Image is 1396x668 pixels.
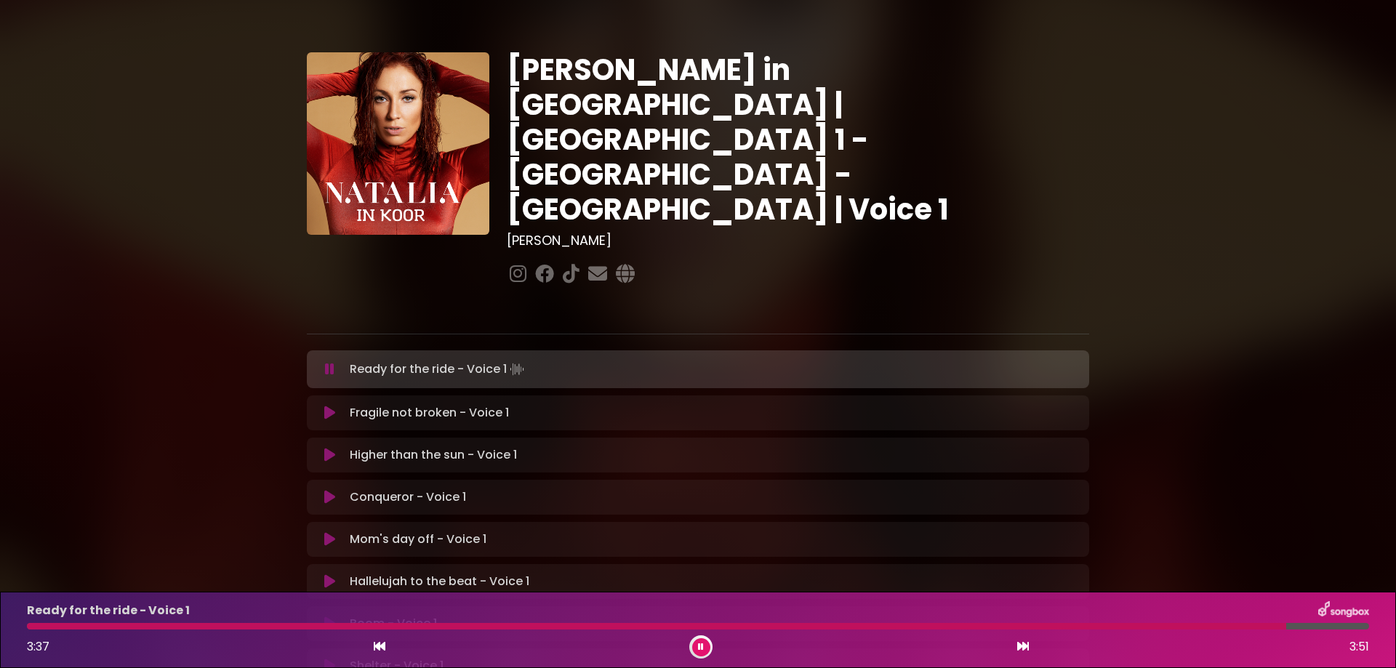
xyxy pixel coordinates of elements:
p: Mom's day off - Voice 1 [350,531,486,548]
p: Ready for the ride - Voice 1 [27,602,190,619]
h1: [PERSON_NAME] in [GEOGRAPHIC_DATA] | [GEOGRAPHIC_DATA] 1 - [GEOGRAPHIC_DATA] - [GEOGRAPHIC_DATA] ... [507,52,1089,227]
p: Conqueror - Voice 1 [350,488,466,506]
p: Higher than the sun - Voice 1 [350,446,517,464]
img: songbox-logo-white.png [1318,601,1369,620]
p: Ready for the ride - Voice 1 [350,359,527,379]
img: YTVS25JmS9CLUqXqkEhs [307,52,489,235]
span: 3:51 [1349,638,1369,656]
h3: [PERSON_NAME] [507,233,1089,249]
p: Hallelujah to the beat - Voice 1 [350,573,529,590]
p: Fragile not broken - Voice 1 [350,404,509,422]
img: waveform4.gif [507,359,527,379]
span: 3:37 [27,638,49,655]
